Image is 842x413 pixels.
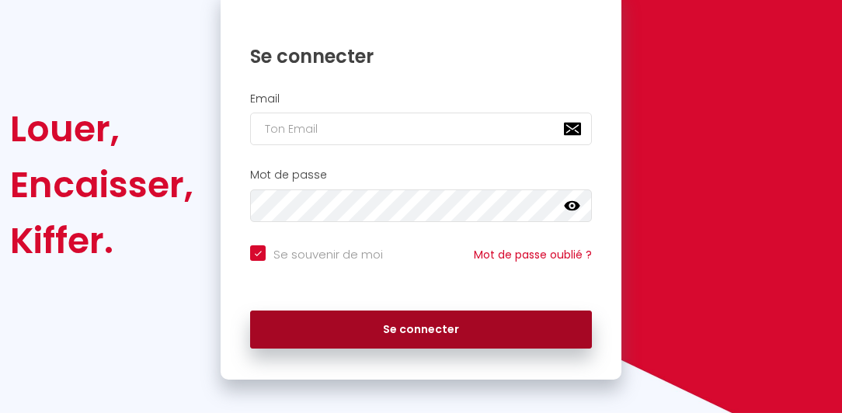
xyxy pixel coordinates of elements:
div: Encaisser, [10,157,193,213]
input: Ton Email [250,113,592,145]
div: Kiffer. [10,213,193,269]
div: Louer, [10,101,193,157]
h1: Se connecter [250,44,592,68]
h2: Mot de passe [250,168,592,182]
h2: Email [250,92,592,106]
button: Se connecter [250,311,592,349]
a: Mot de passe oublié ? [474,247,592,262]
